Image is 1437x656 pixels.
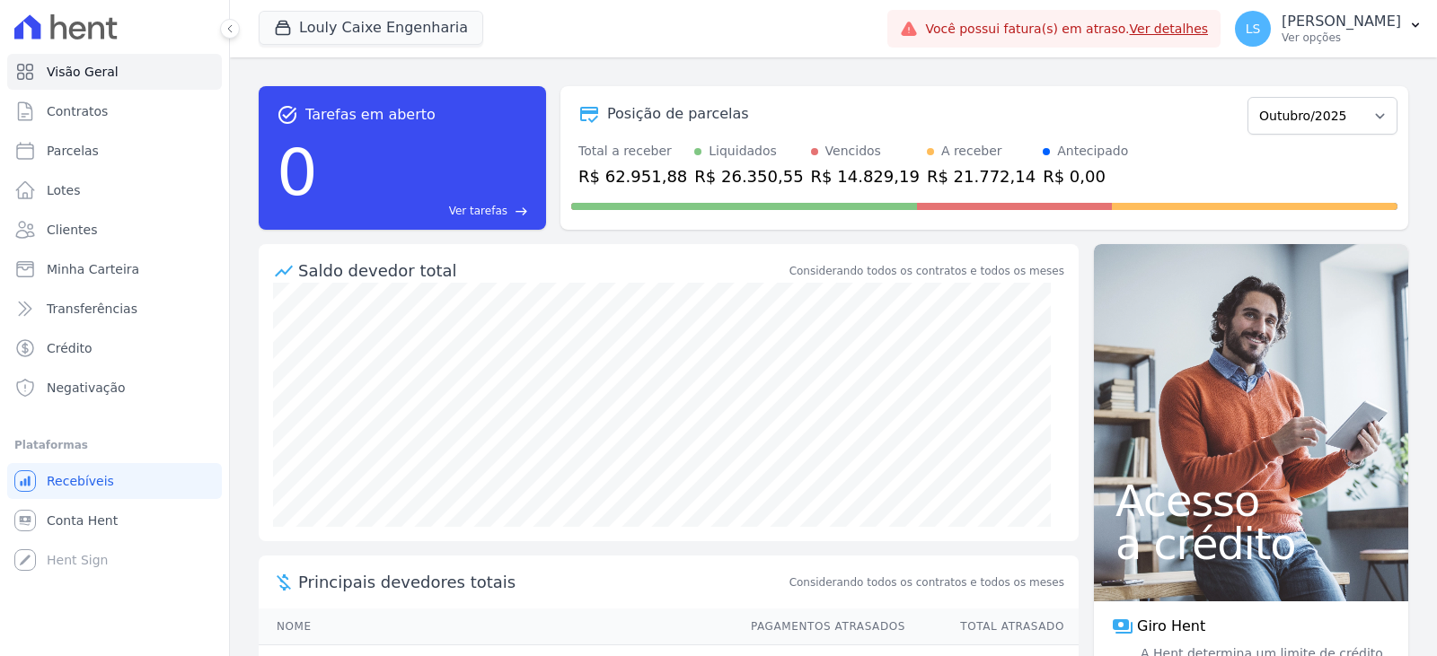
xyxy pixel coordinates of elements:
span: Contratos [47,102,108,120]
div: R$ 26.350,55 [694,164,803,188]
span: Lotes [47,181,81,199]
div: Posição de parcelas [607,103,749,125]
a: Visão Geral [7,54,222,90]
a: Conta Hent [7,503,222,538]
span: Você possui fatura(s) em atraso. [925,20,1208,39]
div: Antecipado [1057,142,1128,161]
th: Nome [259,608,734,645]
a: Clientes [7,212,222,248]
div: R$ 0,00 [1043,164,1128,188]
a: Crédito [7,330,222,366]
span: Visão Geral [47,63,119,81]
a: Transferências [7,291,222,327]
div: Considerando todos os contratos e todos os meses [789,263,1064,279]
span: Principais devedores totais [298,570,786,594]
div: R$ 21.772,14 [927,164,1036,188]
button: Louly Caixe Engenharia [259,11,483,45]
div: A receber [941,142,1002,161]
span: Giro Hent [1137,616,1205,637]
span: Crédito [47,339,93,357]
div: Liquidados [709,142,777,161]
span: Transferências [47,300,137,318]
th: Pagamentos Atrasados [734,608,906,645]
div: R$ 14.829,19 [811,164,920,188]
div: Total a receber [578,142,687,161]
span: a crédito [1115,522,1387,565]
div: Vencidos [825,142,881,161]
a: Minha Carteira [7,251,222,287]
button: LS [PERSON_NAME] Ver opções [1221,4,1437,54]
span: Acesso [1115,479,1387,522]
span: Tarefas em aberto [305,104,436,126]
span: east [515,205,528,218]
span: Negativação [47,379,126,397]
p: Ver opções [1282,31,1401,45]
a: Lotes [7,172,222,208]
div: Saldo devedor total [298,258,786,283]
span: Minha Carteira [47,260,139,278]
a: Negativação [7,370,222,406]
a: Recebíveis [7,463,222,499]
div: Plataformas [14,434,215,456]
span: Parcelas [47,142,99,160]
span: Conta Hent [47,512,118,529]
a: Ver tarefas east [325,203,528,219]
div: 0 [277,126,318,219]
th: Total Atrasado [906,608,1079,645]
a: Parcelas [7,133,222,169]
span: Recebíveis [47,472,114,490]
p: [PERSON_NAME] [1282,13,1401,31]
span: Ver tarefas [449,203,507,219]
a: Ver detalhes [1130,22,1209,36]
span: task_alt [277,104,298,126]
span: Considerando todos os contratos e todos os meses [789,574,1064,590]
span: Clientes [47,221,97,239]
span: LS [1246,22,1261,35]
a: Contratos [7,93,222,129]
div: R$ 62.951,88 [578,164,687,188]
